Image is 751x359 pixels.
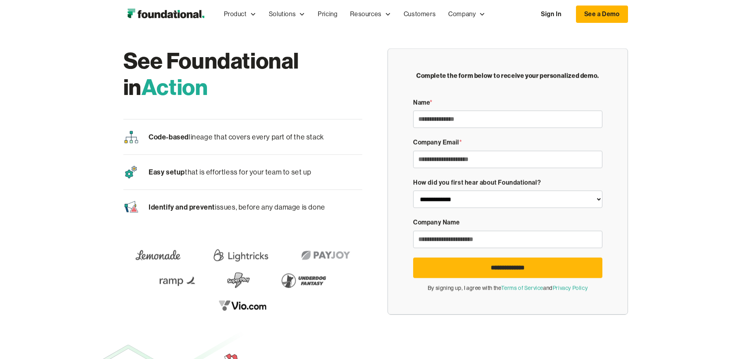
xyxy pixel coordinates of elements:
[413,138,602,148] div: Company Email
[413,177,602,188] div: How did you first hear about Foundational?
[416,72,599,80] strong: Complete the form below to receive your personalized demo.
[344,1,397,27] div: Resources
[149,167,185,177] span: Easy setup
[149,203,215,212] span: Identify and prevent
[311,1,344,27] a: Pricing
[576,6,628,23] a: See a Demo
[269,9,296,19] div: Solutions
[413,218,602,228] div: Company Name
[218,1,263,27] div: Product
[501,285,543,291] a: Terms of Service
[448,9,476,19] div: Company
[552,285,587,291] a: Privacy Policy
[123,6,208,22] img: Foundational Logo
[413,97,602,292] form: Demo Form
[211,244,270,266] img: Lightricks Logo
[149,131,324,143] p: lineage that covers every part of the stack
[533,6,569,22] a: Sign In
[130,244,185,266] img: Lemonade Logo
[263,1,311,27] div: Solutions
[442,1,492,27] div: Company
[142,73,208,101] span: Action
[224,9,247,19] div: Product
[123,47,362,100] h1: See Foundational in
[123,129,139,145] img: Streamline code icon
[296,244,355,266] img: Payjoy logo
[276,270,331,292] img: Underdog Fantasy Logo
[397,1,442,27] a: Customers
[213,295,272,317] img: vio logo
[123,6,208,22] a: home
[155,270,202,292] img: Ramp Logo
[149,166,311,179] p: that is effortless for your team to set up
[149,132,189,141] span: Code-based
[413,283,602,292] div: By signing up, I agree with the and
[149,201,325,214] p: issues, before any damage is done
[123,199,139,215] img: Data Contracts Icon
[350,9,381,19] div: Resources
[413,97,602,108] div: Name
